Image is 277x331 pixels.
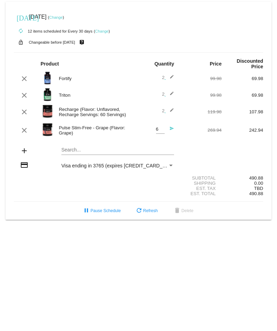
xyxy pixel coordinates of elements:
mat-icon: edit [166,75,174,83]
mat-icon: clear [20,108,28,116]
small: Changeable before [DATE] [29,40,75,44]
mat-icon: refresh [135,207,143,215]
div: 269.94 [180,128,222,133]
img: PulseSF-20S-Grape-Transp.png [41,123,54,137]
img: Image-1-Carousel-Triton-Transp.png [41,88,54,102]
small: ( ) [48,15,64,19]
span: Visa ending in 3765 (expires [CREDIT_CARD_DATA]) [61,163,178,168]
mat-icon: pause [82,207,90,215]
img: Recharge-60S-bottle-Image-Carousel-Unflavored.png [41,104,54,118]
div: Pulse Stim-Free - Grape (Flavor: Grape) [55,125,139,136]
mat-icon: clear [20,91,28,99]
a: Change [95,29,109,33]
mat-icon: edit [166,91,174,99]
div: Est. Total [180,191,222,196]
span: 490.88 [249,191,263,196]
span: 2 [162,75,174,80]
strong: Product [41,61,59,67]
div: Fortify [55,76,139,81]
mat-icon: edit [166,108,174,116]
div: 69.98 [222,76,263,81]
mat-icon: clear [20,126,28,134]
strong: Quantity [154,61,174,67]
span: Refresh [135,208,158,213]
div: Est. Tax [180,186,222,191]
div: Triton [55,93,139,98]
mat-icon: lock_open [17,38,25,47]
mat-icon: credit_card [20,161,28,169]
div: 490.88 [222,175,263,181]
strong: Discounted Price [237,58,263,69]
mat-icon: [DATE] [17,13,25,21]
mat-icon: send [166,126,174,134]
span: 2 [162,92,174,97]
span: Delete [173,208,193,213]
small: 12 items scheduled for Every 30 days [14,29,93,33]
div: 69.98 [222,93,263,98]
span: 2 [162,108,174,113]
div: 99.98 [180,93,222,98]
mat-icon: clear [20,75,28,83]
div: 107.98 [222,109,263,114]
img: Image-1-Carousel-Fortify-Transp.png [41,71,54,85]
mat-icon: delete [173,207,181,215]
input: Search... [61,147,174,153]
mat-select: Payment Method [61,163,174,168]
button: Delete [167,204,199,217]
span: TBD [254,186,263,191]
div: Shipping [180,181,222,186]
div: 119.98 [180,109,222,114]
mat-icon: live_help [78,38,86,47]
span: 0.00 [254,181,263,186]
button: Pause Schedule [77,204,126,217]
mat-icon: add [20,147,28,155]
span: Pause Schedule [82,208,121,213]
a: Change [49,15,63,19]
div: Recharge (Flavor: Unflavored, Recharge Servings: 60 Servings) [55,107,139,117]
small: ( ) [94,29,110,33]
strong: Price [210,61,222,67]
mat-icon: autorenew [17,27,25,35]
div: 99.98 [180,76,222,81]
button: Refresh [129,204,163,217]
div: 242.94 [222,128,263,133]
input: Quantity [156,127,165,132]
div: Subtotal [180,175,222,181]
